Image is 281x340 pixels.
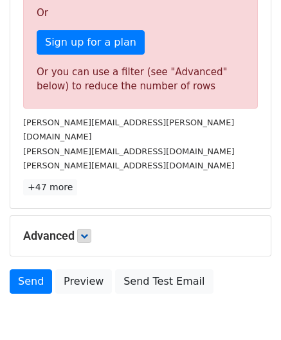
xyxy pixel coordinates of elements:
a: +47 more [23,179,77,195]
h5: Advanced [23,229,258,243]
a: Send Test Email [115,269,213,294]
small: [PERSON_NAME][EMAIL_ADDRESS][DOMAIN_NAME] [23,147,235,156]
a: Send [10,269,52,294]
p: Or [37,6,244,20]
small: [PERSON_NAME][EMAIL_ADDRESS][DOMAIN_NAME] [23,161,235,170]
small: [PERSON_NAME][EMAIL_ADDRESS][PERSON_NAME][DOMAIN_NAME] [23,118,234,142]
a: Sign up for a plan [37,30,145,55]
iframe: Chat Widget [217,278,281,340]
a: Preview [55,269,112,294]
div: Or you can use a filter (see "Advanced" below) to reduce the number of rows [37,65,244,94]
